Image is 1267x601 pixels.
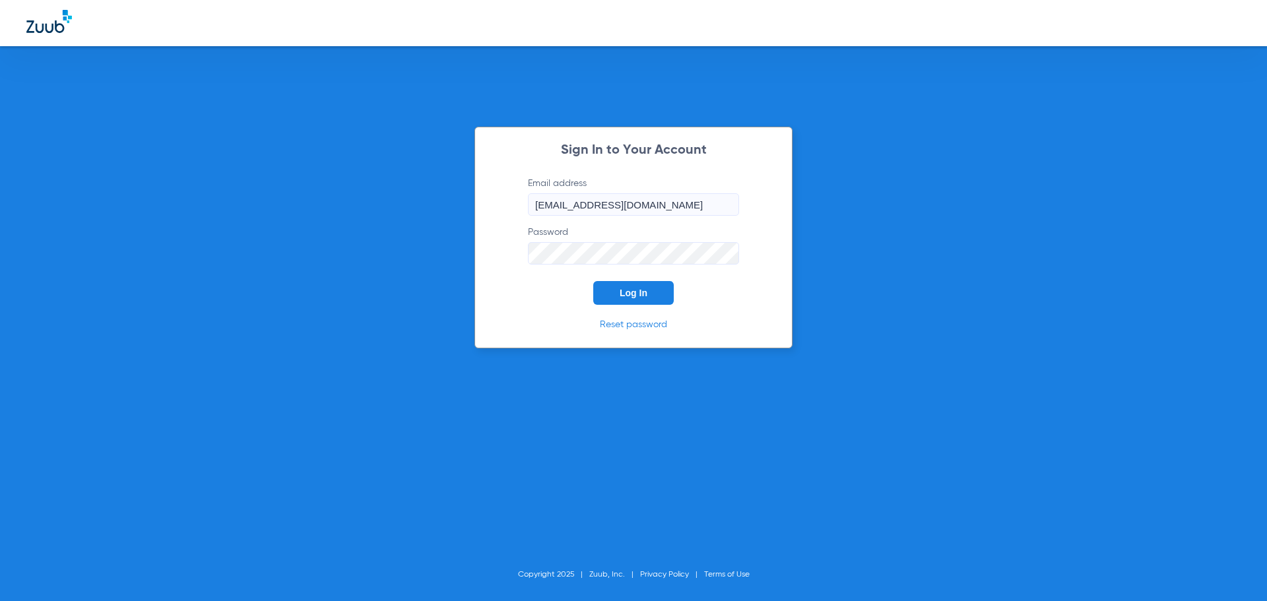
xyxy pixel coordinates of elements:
[600,320,667,329] a: Reset password
[508,144,759,157] h2: Sign In to Your Account
[589,568,640,581] li: Zuub, Inc.
[704,571,750,579] a: Terms of Use
[26,10,72,33] img: Zuub Logo
[620,288,647,298] span: Log In
[528,226,739,265] label: Password
[528,193,739,216] input: Email address
[528,242,739,265] input: Password
[593,281,674,305] button: Log In
[518,568,589,581] li: Copyright 2025
[528,177,739,216] label: Email address
[640,571,689,579] a: Privacy Policy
